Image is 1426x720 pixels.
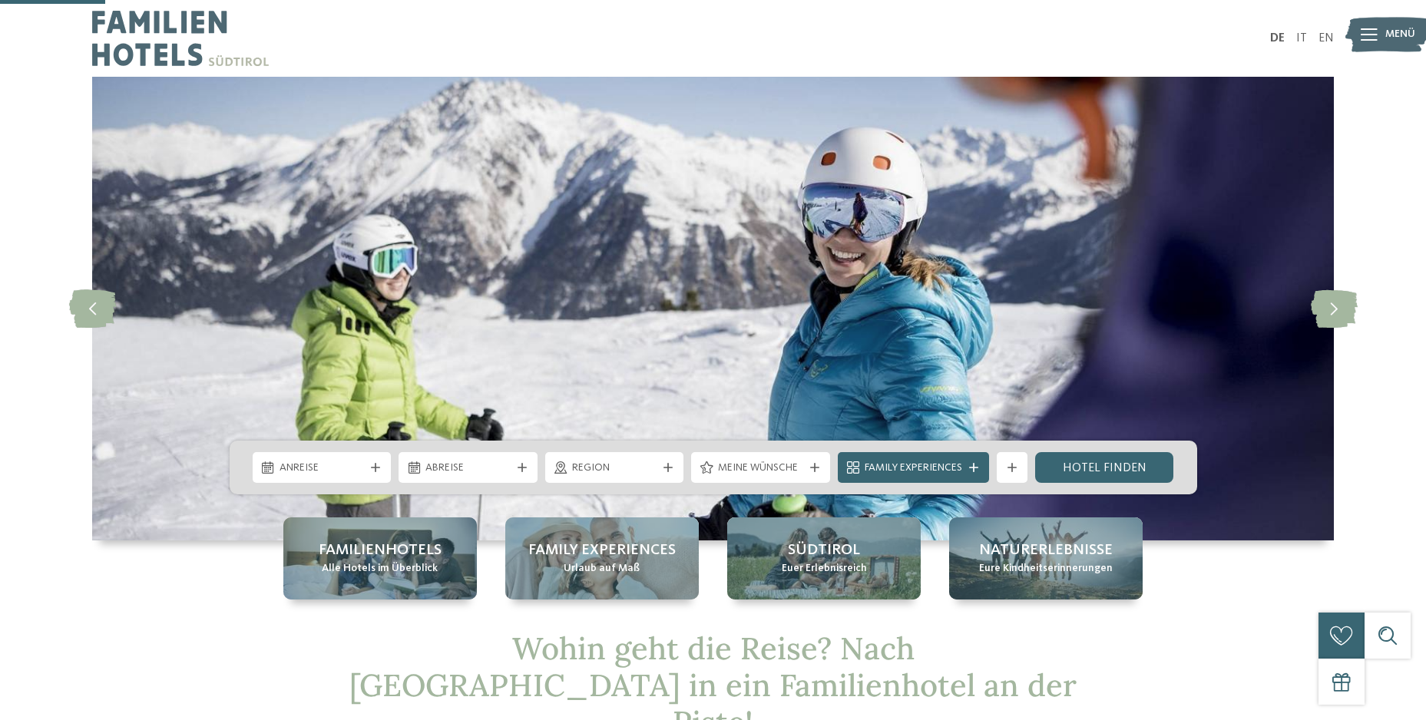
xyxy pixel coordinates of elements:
[1318,32,1334,45] a: EN
[718,461,803,476] span: Meine Wünsche
[280,461,365,476] span: Anreise
[865,461,962,476] span: Family Experiences
[788,540,860,561] span: Südtirol
[979,540,1113,561] span: Naturerlebnisse
[564,561,640,576] span: Urlaub auf Maß
[1270,32,1285,45] a: DE
[505,517,699,599] a: Familienhotel an der Piste = Spaß ohne Ende Family Experiences Urlaub auf Maß
[1385,27,1415,42] span: Menü
[528,540,676,561] span: Family Experiences
[1296,32,1307,45] a: IT
[322,561,438,576] span: Alle Hotels im Überblick
[782,561,867,576] span: Euer Erlebnisreich
[425,461,511,476] span: Abreise
[727,517,921,599] a: Familienhotel an der Piste = Spaß ohne Ende Südtirol Euer Erlebnisreich
[979,561,1113,576] span: Eure Kindheitserinnerungen
[572,461,657,476] span: Region
[949,517,1143,599] a: Familienhotel an der Piste = Spaß ohne Ende Naturerlebnisse Eure Kindheitserinnerungen
[92,77,1334,540] img: Familienhotel an der Piste = Spaß ohne Ende
[319,540,442,561] span: Familienhotels
[283,517,477,599] a: Familienhotel an der Piste = Spaß ohne Ende Familienhotels Alle Hotels im Überblick
[1035,452,1174,483] a: Hotel finden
